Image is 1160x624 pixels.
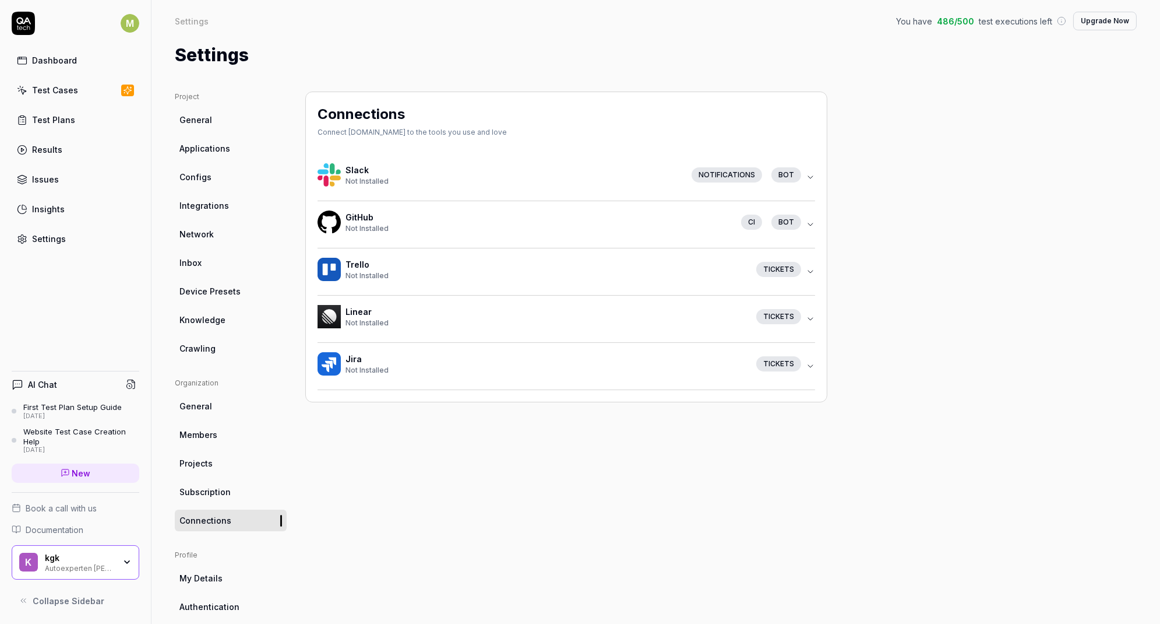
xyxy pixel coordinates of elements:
[121,12,139,35] button: M
[23,402,122,412] div: First Test Plan Setup Guide
[756,356,801,371] div: Tickets
[175,596,287,618] a: Authentication
[45,553,115,563] div: kgk
[32,54,77,66] div: Dashboard
[12,464,139,483] a: New
[318,211,341,234] img: Hackoffice
[175,281,287,302] a: Device Presets
[345,306,747,318] h4: Linear
[318,296,815,342] button: HackofficeLinearNot InstalledTickets
[179,429,217,441] span: Members
[28,378,57,391] h4: AI Chat
[12,589,139,612] button: Collapse Sidebar
[12,502,139,514] a: Book a call with us
[175,195,287,216] a: Integrations
[318,305,341,328] img: Hackoffice
[26,502,97,514] span: Book a call with us
[692,167,762,183] div: Notifications
[175,395,287,417] a: General
[12,49,139,72] a: Dashboard
[12,168,139,191] a: Issues
[175,550,287,560] div: Profile
[741,215,762,230] div: CI
[345,353,747,365] h4: Jira
[23,427,139,446] div: Website Test Case Creation Help
[318,104,405,125] h2: Connections
[175,166,287,188] a: Configs
[175,481,287,503] a: Subscription
[345,258,747,271] h4: Trello
[318,248,815,295] button: HackofficeTrelloNot InstalledTickets
[318,154,815,201] button: HackofficeSlackNot InstalledNotificationsbot
[179,257,202,269] span: Inbox
[175,42,249,68] h1: Settings
[179,601,239,613] span: Authentication
[345,318,389,327] span: Not Installed
[175,338,287,359] a: Crawling
[771,167,801,183] div: bot
[175,309,287,331] a: Knowledge
[179,572,223,584] span: My Details
[175,424,287,446] a: Members
[345,211,732,223] h4: GitHub
[23,412,122,420] div: [DATE]
[12,108,139,131] a: Test Plans
[896,15,932,27] span: You have
[179,228,214,240] span: Network
[12,524,139,536] a: Documentation
[175,378,287,388] div: Organization
[318,352,341,376] img: Hackoffice
[26,524,83,536] span: Documentation
[12,138,139,161] a: Results
[756,262,801,277] div: Tickets
[179,114,212,126] span: General
[179,171,211,183] span: Configs
[345,366,389,374] span: Not Installed
[175,567,287,589] a: My Details
[32,114,75,126] div: Test Plans
[179,314,225,326] span: Knowledge
[175,510,287,531] a: Connections
[175,92,287,102] div: Project
[345,164,682,176] h4: Slack
[32,84,78,96] div: Test Cases
[175,109,287,131] a: General
[345,177,389,185] span: Not Installed
[32,203,65,215] div: Insights
[179,342,216,355] span: Crawling
[318,127,507,138] div: Connect [DOMAIN_NAME] to the tools you use and love
[179,457,213,469] span: Projects
[12,545,139,580] button: kkgkAutoexperten [PERSON_NAME]
[179,514,231,527] span: Connections
[32,173,59,185] div: Issues
[345,224,389,233] span: Not Installed
[175,252,287,274] a: Inbox
[937,15,974,27] span: 486 / 500
[179,142,230,155] span: Applications
[179,285,241,297] span: Device Presets
[175,15,209,27] div: Settings
[979,15,1052,27] span: test executions left
[32,143,62,156] div: Results
[318,201,815,248] button: HackofficeGitHubNot InstalledCIbot
[175,138,287,159] a: Applications
[45,563,115,572] div: Autoexperten [PERSON_NAME]
[175,453,287,474] a: Projects
[345,271,389,280] span: Not Installed
[756,309,801,324] div: Tickets
[179,199,229,212] span: Integrations
[179,486,231,498] span: Subscription
[72,467,91,479] span: New
[12,427,139,454] a: Website Test Case Creation Help[DATE]
[175,223,287,245] a: Network
[32,233,66,245] div: Settings
[318,258,341,281] img: Hackoffice
[33,595,104,607] span: Collapse Sidebar
[12,227,139,250] a: Settings
[1073,12,1137,30] button: Upgrade Now
[23,446,139,454] div: [DATE]
[12,198,139,220] a: Insights
[12,79,139,101] a: Test Cases
[12,402,139,420] a: First Test Plan Setup Guide[DATE]
[318,343,815,390] button: HackofficeJiraNot InstalledTickets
